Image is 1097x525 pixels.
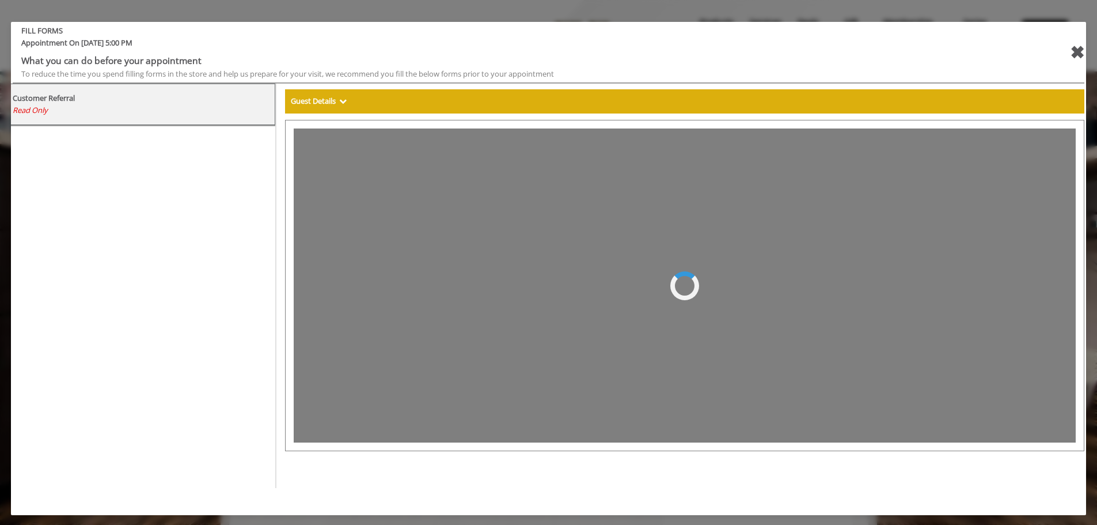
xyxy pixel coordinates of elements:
div: To reduce the time you spend filling forms in the store and help us prepare for your visit, we re... [21,68,985,80]
div: close forms [1070,39,1084,66]
span: Read Only [13,105,48,115]
b: Guest Details [291,96,336,106]
span: Show [339,96,347,106]
b: FILL FORMS [13,25,993,37]
b: What you can do before your appointment [21,54,202,67]
iframe: formsViewWeb [285,120,1084,451]
span: Appointment On [DATE] 5:00 PM [13,37,993,54]
div: Guest Details Show [285,89,1084,114]
b: Customer Referral [13,93,75,103]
